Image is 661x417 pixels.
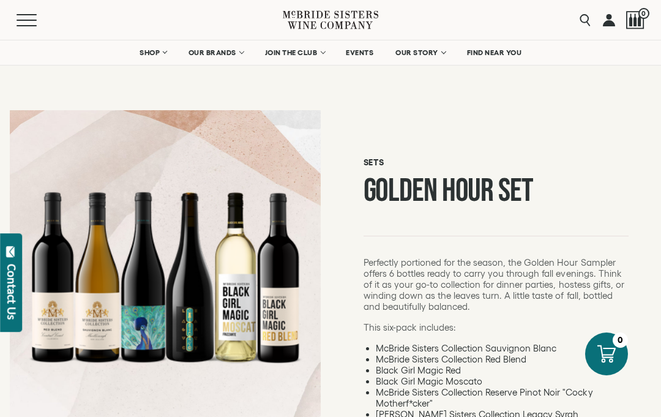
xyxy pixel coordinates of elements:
li: Black Girl Magic Moscato [376,376,629,387]
div: 0 [613,332,628,348]
li: McBride Sisters Collection Reserve Pinot Noir "Cocky Motherf*cker" [376,387,629,409]
a: OUR STORY [387,40,453,65]
h6: Sets [364,157,629,168]
span: SHOP [140,48,160,57]
a: FIND NEAR YOU [459,40,530,65]
a: EVENTS [338,40,381,65]
div: Contact Us [6,264,18,320]
span: JOIN THE CLUB [265,48,318,57]
p: This six-pack includes: [364,322,629,333]
span: OUR BRANDS [189,48,236,57]
p: Perfectly portioned for the season, the Golden Hour Sampler offers 6 bottles ready to carry you t... [364,257,629,312]
li: McBride Sisters Collection Sauvignon Blanc [376,343,629,354]
span: EVENTS [346,48,373,57]
a: JOIN THE CLUB [257,40,332,65]
a: OUR BRANDS [181,40,251,65]
a: SHOP [132,40,174,65]
span: OUR STORY [395,48,438,57]
span: FIND NEAR YOU [467,48,522,57]
button: Mobile Menu Trigger [17,14,61,26]
h1: Golden Hour Set [364,175,629,206]
li: Black Girl Magic Red [376,365,629,376]
span: 0 [638,8,649,19]
li: McBride Sisters Collection Red Blend [376,354,629,365]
